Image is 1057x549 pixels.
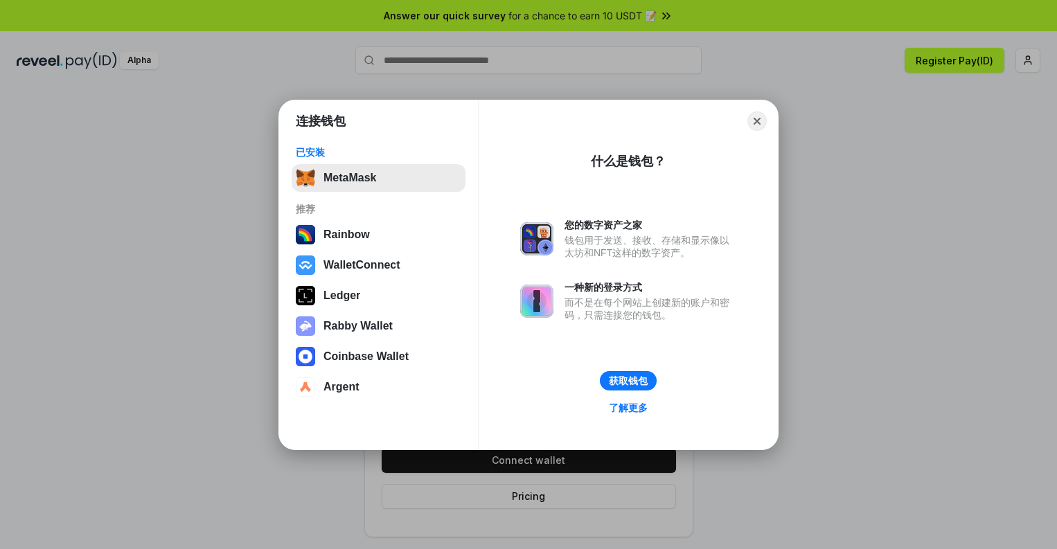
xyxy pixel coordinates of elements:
div: Rabby Wallet [323,320,393,332]
div: 钱包用于发送、接收、存储和显示像以太坊和NFT这样的数字资产。 [565,234,736,259]
div: 而不是在每个网站上创建新的账户和密码，只需连接您的钱包。 [565,296,736,321]
h1: 连接钱包 [296,113,346,129]
div: 一种新的登录方式 [565,281,736,294]
img: svg+xml,%3Csvg%20xmlns%3D%22http%3A%2F%2Fwww.w3.org%2F2000%2Fsvg%22%20width%3D%2228%22%20height%3... [296,286,315,305]
div: Coinbase Wallet [323,350,409,363]
button: 获取钱包 [600,371,657,390]
a: 了解更多 [601,399,656,417]
img: svg+xml,%3Csvg%20xmlns%3D%22http%3A%2F%2Fwww.w3.org%2F2000%2Fsvg%22%20fill%3D%22none%22%20viewBox... [520,222,553,255]
button: Close [747,111,767,131]
img: svg+xml,%3Csvg%20xmlns%3D%22http%3A%2F%2Fwww.w3.org%2F2000%2Fsvg%22%20fill%3D%22none%22%20viewBox... [296,316,315,336]
button: Argent [292,373,465,401]
button: MetaMask [292,164,465,192]
img: svg+xml,%3Csvg%20width%3D%2228%22%20height%3D%2228%22%20viewBox%3D%220%200%2028%2028%22%20fill%3D... [296,347,315,366]
button: Rainbow [292,221,465,249]
div: WalletConnect [323,259,400,271]
div: Argent [323,381,359,393]
div: 了解更多 [609,402,648,414]
div: Ledger [323,289,360,302]
button: Ledger [292,282,465,309]
img: svg+xml,%3Csvg%20width%3D%2228%22%20height%3D%2228%22%20viewBox%3D%220%200%2028%2028%22%20fill%3D... [296,377,315,397]
img: svg+xml,%3Csvg%20xmlns%3D%22http%3A%2F%2Fwww.w3.org%2F2000%2Fsvg%22%20fill%3D%22none%22%20viewBox... [520,285,553,318]
div: 已安装 [296,146,461,159]
button: Coinbase Wallet [292,343,465,370]
div: 什么是钱包？ [591,153,666,170]
button: WalletConnect [292,251,465,279]
img: svg+xml,%3Csvg%20fill%3D%22none%22%20height%3D%2233%22%20viewBox%3D%220%200%2035%2033%22%20width%... [296,168,315,188]
div: MetaMask [323,172,376,184]
div: Rainbow [323,228,370,241]
button: Rabby Wallet [292,312,465,340]
div: 获取钱包 [609,375,648,387]
img: svg+xml,%3Csvg%20width%3D%2228%22%20height%3D%2228%22%20viewBox%3D%220%200%2028%2028%22%20fill%3D... [296,255,315,275]
div: 您的数字资产之家 [565,219,736,231]
img: svg+xml,%3Csvg%20width%3D%22120%22%20height%3D%22120%22%20viewBox%3D%220%200%20120%20120%22%20fil... [296,225,315,244]
div: 推荐 [296,203,461,215]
